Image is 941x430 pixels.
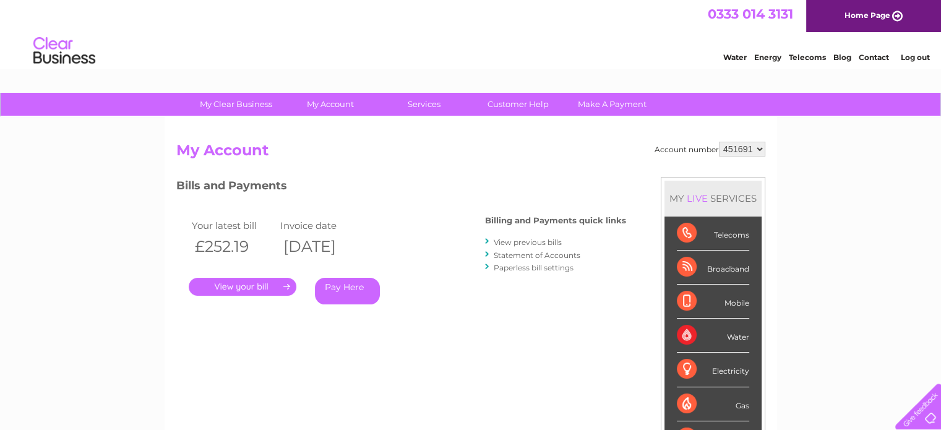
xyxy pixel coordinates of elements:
th: £252.19 [189,234,278,259]
h2: My Account [176,142,765,165]
a: Water [723,53,747,62]
a: Statement of Accounts [494,251,580,260]
td: Your latest bill [189,217,278,234]
td: Invoice date [277,217,366,234]
div: Account number [655,142,765,157]
a: Energy [754,53,781,62]
a: Log out [900,53,929,62]
div: Clear Business is a trading name of Verastar Limited (registered in [GEOGRAPHIC_DATA] No. 3667643... [179,7,763,60]
div: Electricity [677,353,749,387]
th: [DATE] [277,234,366,259]
div: Broadband [677,251,749,285]
a: Paperless bill settings [494,263,574,272]
a: My Clear Business [185,93,287,116]
a: View previous bills [494,238,562,247]
img: logo.png [33,32,96,70]
h4: Billing and Payments quick links [485,216,626,225]
div: Gas [677,387,749,421]
a: Pay Here [315,278,380,304]
a: Make A Payment [561,93,663,116]
a: . [189,278,296,296]
div: LIVE [684,192,710,204]
a: 0333 014 3131 [708,6,793,22]
a: My Account [279,93,381,116]
h3: Bills and Payments [176,177,626,199]
a: Services [373,93,475,116]
a: Contact [859,53,889,62]
div: Water [677,319,749,353]
a: Blog [833,53,851,62]
div: Mobile [677,285,749,319]
div: MY SERVICES [664,181,762,216]
a: Telecoms [789,53,826,62]
div: Telecoms [677,217,749,251]
a: Customer Help [467,93,569,116]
